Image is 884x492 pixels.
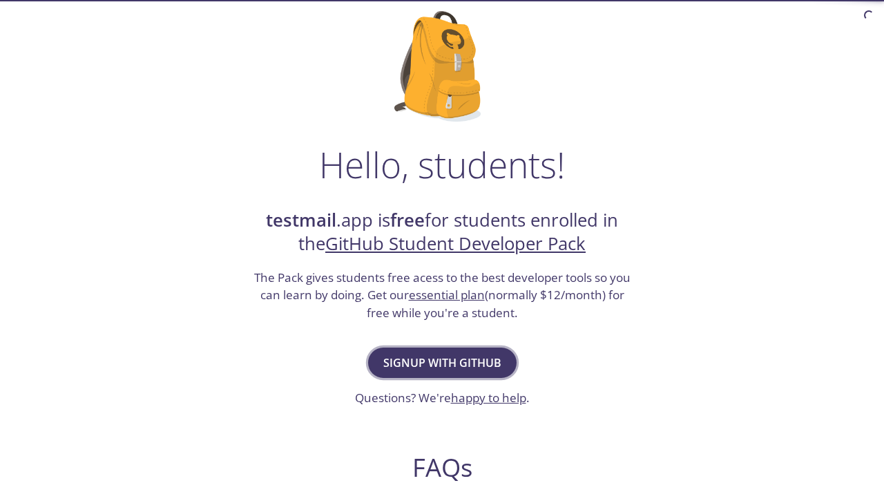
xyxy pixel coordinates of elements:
h2: .app is for students enrolled in the [252,209,632,256]
h3: Questions? We're . [355,389,530,407]
a: GitHub Student Developer Pack [325,231,586,256]
strong: testmail [266,208,336,232]
strong: free [390,208,425,232]
span: Signup with GitHub [383,353,501,372]
button: Signup with GitHub [368,348,517,378]
a: happy to help [451,390,526,406]
img: github-student-backpack.png [394,11,490,122]
h2: FAQs [177,452,707,483]
h1: Hello, students! [319,144,565,185]
a: essential plan [409,287,485,303]
h3: The Pack gives students free acess to the best developer tools so you can learn by doing. Get our... [252,269,632,322]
